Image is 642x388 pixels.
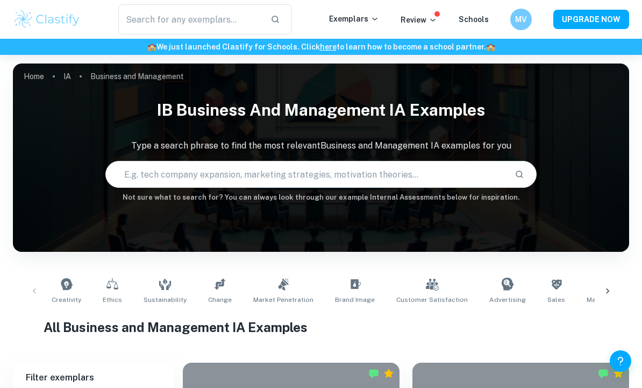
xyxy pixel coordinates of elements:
a: here [320,43,337,51]
h6: Not sure what to search for? You can always look through our example Internal Assessments below f... [13,192,629,203]
img: Clastify logo [13,9,81,30]
input: Search for any exemplars... [118,4,262,34]
span: Sales [547,295,565,305]
span: Ethics [103,295,122,305]
span: Creativity [52,295,81,305]
span: 🏫 [486,43,495,51]
span: 🏫 [147,43,156,51]
button: Search [510,165,529,184]
div: Premium [383,368,394,379]
p: Business and Management [90,70,184,82]
h1: IB Business and Management IA examples [13,94,629,126]
button: UPGRADE NOW [553,10,629,29]
h6: We just launched Clastify for Schools. Click to learn how to become a school partner. [2,41,640,53]
a: IA [63,69,71,84]
a: Home [24,69,44,84]
h6: MV [515,13,527,25]
p: Exemplars [329,13,379,25]
img: Marked [598,368,609,379]
span: Customer Satisfaction [396,295,468,305]
div: Premium [613,368,624,379]
input: E.g. tech company expansion, marketing strategies, motivation theories... [106,159,506,189]
button: MV [510,9,532,30]
h1: All Business and Management IA Examples [44,318,598,337]
p: Review [401,14,437,26]
p: Type a search phrase to find the most relevant Business and Management IA examples for you [13,139,629,152]
span: Market Penetration [253,295,313,305]
span: Marketing [587,295,618,305]
span: Change [208,295,232,305]
button: Help and Feedback [610,350,631,372]
span: Sustainability [144,295,187,305]
span: Brand Image [335,295,375,305]
a: Schools [459,15,489,24]
img: Marked [368,368,379,379]
span: Advertising [489,295,526,305]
